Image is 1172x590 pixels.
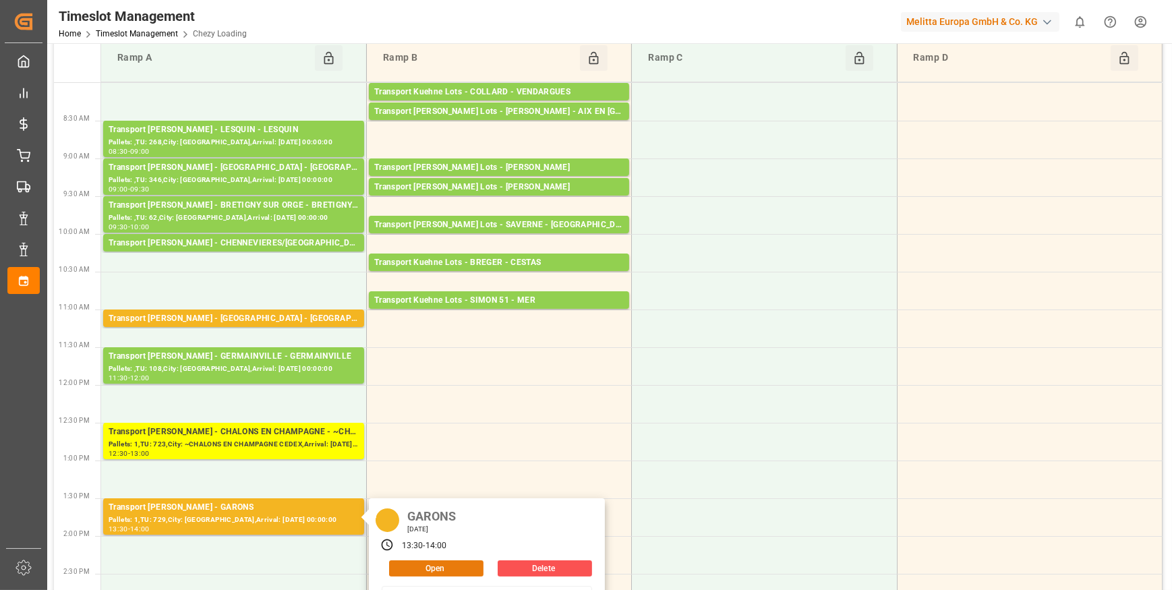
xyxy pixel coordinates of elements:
[109,175,359,186] div: Pallets: ,TU: 346,City: [GEOGRAPHIC_DATA],Arrival: [DATE] 00:00:00
[128,526,130,532] div: -
[109,501,359,514] div: Transport [PERSON_NAME] - GARONS
[130,186,150,192] div: 09:30
[374,86,624,99] div: Transport Kuehne Lots - COLLARD - VENDARGUES
[109,363,359,375] div: Pallets: ,TU: 108,City: [GEOGRAPHIC_DATA],Arrival: [DATE] 00:00:00
[403,525,461,534] div: [DATE]
[128,450,130,456] div: -
[374,294,624,307] div: Transport Kuehne Lots - SIMON 51 - MER
[402,540,423,552] div: 13:30
[63,454,90,462] span: 1:00 PM
[59,379,90,386] span: 12:00 PM
[109,450,128,456] div: 12:30
[109,212,359,224] div: Pallets: ,TU: 62,City: [GEOGRAPHIC_DATA],Arrival: [DATE] 00:00:00
[109,350,359,363] div: Transport [PERSON_NAME] - GERMAINVILLE - GERMAINVILLE
[374,181,624,194] div: Transport [PERSON_NAME] Lots - [PERSON_NAME]
[63,152,90,160] span: 9:00 AM
[109,186,128,192] div: 09:00
[643,45,845,71] div: Ramp C
[59,266,90,273] span: 10:30 AM
[63,492,90,500] span: 1:30 PM
[374,256,624,270] div: Transport Kuehne Lots - BREGER - CESTAS
[378,45,580,71] div: Ramp B
[59,6,247,26] div: Timeslot Management
[63,115,90,122] span: 8:30 AM
[908,45,1111,71] div: Ramp D
[374,99,624,111] div: Pallets: 12,TU: 176,City: [GEOGRAPHIC_DATA],Arrival: [DATE] 00:00:00
[130,224,150,230] div: 10:00
[59,417,90,424] span: 12:30 PM
[128,148,130,154] div: -
[109,250,359,262] div: Pallets: 18,TU: 654,City: [GEOGRAPHIC_DATA]/MARNE CEDEX,Arrival: [DATE] 00:00:00
[498,560,592,577] button: Delete
[130,375,150,381] div: 12:00
[128,186,130,192] div: -
[109,224,128,230] div: 09:30
[130,148,150,154] div: 09:00
[109,312,359,326] div: Transport [PERSON_NAME] - [GEOGRAPHIC_DATA] - [GEOGRAPHIC_DATA]
[423,540,425,552] div: -
[374,270,624,281] div: Pallets: 1,TU: 256,City: [GEOGRAPHIC_DATA],Arrival: [DATE] 00:00:00
[374,232,624,243] div: Pallets: 1,TU: ,City: [GEOGRAPHIC_DATA],Arrival: [DATE] 00:00:00
[403,505,461,525] div: GARONS
[63,568,90,575] span: 2:30 PM
[109,375,128,381] div: 11:30
[109,425,359,439] div: Transport [PERSON_NAME] - CHALONS EN CHAMPAGNE - ~CHALONS EN CHAMPAGNE CEDEX
[426,540,447,552] div: 14:00
[374,161,624,175] div: Transport [PERSON_NAME] Lots - [PERSON_NAME]
[109,137,359,148] div: Pallets: ,TU: 268,City: [GEOGRAPHIC_DATA],Arrival: [DATE] 00:00:00
[130,450,150,456] div: 13:00
[109,514,359,526] div: Pallets: 1,TU: 729,City: [GEOGRAPHIC_DATA],Arrival: [DATE] 00:00:00
[901,12,1059,32] div: Melitta Europa GmbH & Co. KG
[59,303,90,311] span: 11:00 AM
[109,161,359,175] div: Transport [PERSON_NAME] - [GEOGRAPHIC_DATA] - [GEOGRAPHIC_DATA]
[374,307,624,319] div: Pallets: 11,TU: 16,City: MER,Arrival: [DATE] 00:00:00
[374,218,624,232] div: Transport [PERSON_NAME] Lots - SAVERNE - [GEOGRAPHIC_DATA]
[109,123,359,137] div: Transport [PERSON_NAME] - LESQUIN - LESQUIN
[109,148,128,154] div: 08:30
[63,190,90,198] span: 9:30 AM
[374,175,624,186] div: Pallets: 10,TU: 608,City: CARQUEFOU,Arrival: [DATE] 00:00:00
[1065,7,1095,37] button: show 0 new notifications
[112,45,315,71] div: Ramp A
[128,224,130,230] div: -
[128,375,130,381] div: -
[96,29,178,38] a: Timeslot Management
[374,119,624,130] div: Pallets: ,TU: 52,City: [GEOGRAPHIC_DATA],Arrival: [DATE] 00:00:00
[63,530,90,537] span: 2:00 PM
[59,29,81,38] a: Home
[389,560,484,577] button: Open
[901,9,1065,34] button: Melitta Europa GmbH & Co. KG
[59,228,90,235] span: 10:00 AM
[109,326,359,337] div: Pallets: ,TU: 470,City: [GEOGRAPHIC_DATA],Arrival: [DATE] 00:00:00
[109,237,359,250] div: Transport [PERSON_NAME] - CHENNEVIERES/[GEOGRAPHIC_DATA] - [GEOGRAPHIC_DATA]/MARNE CEDEX
[109,199,359,212] div: Transport [PERSON_NAME] - BRETIGNY SUR ORGE - BRETIGNY SUR ORGE
[59,341,90,349] span: 11:30 AM
[1095,7,1125,37] button: Help Center
[109,439,359,450] div: Pallets: 1,TU: 723,City: ~CHALONS EN CHAMPAGNE CEDEX,Arrival: [DATE] 00:00:00
[374,105,624,119] div: Transport [PERSON_NAME] Lots - [PERSON_NAME] - AIX EN [GEOGRAPHIC_DATA]
[374,194,624,206] div: Pallets: 6,TU: ,City: CARQUEFOU,Arrival: [DATE] 00:00:00
[109,526,128,532] div: 13:30
[130,526,150,532] div: 14:00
